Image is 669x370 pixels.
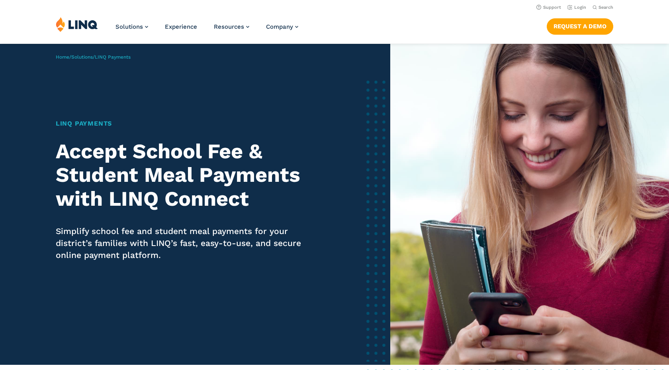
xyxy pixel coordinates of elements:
[266,23,293,30] span: Company
[95,54,131,60] span: LINQ Payments
[214,23,244,30] span: Resources
[56,54,69,60] a: Home
[71,54,93,60] a: Solutions
[536,5,561,10] a: Support
[266,23,298,30] a: Company
[56,119,319,128] h1: LINQ Payments
[115,23,143,30] span: Solutions
[214,23,249,30] a: Resources
[165,23,197,30] a: Experience
[56,225,319,261] p: Simplify school fee and student meal payments for your district’s families with LINQ’s fast, easy...
[115,17,298,43] nav: Primary Navigation
[547,18,613,34] a: Request a Demo
[115,23,148,30] a: Solutions
[567,5,586,10] a: Login
[56,54,131,60] span: / /
[593,4,613,10] button: Open Search Bar
[547,17,613,34] nav: Button Navigation
[599,5,613,10] span: Search
[390,44,669,365] img: LINQ Payments
[56,17,98,32] img: LINQ | K‑12 Software
[56,140,319,211] h2: Accept School Fee & Student Meal Payments with LINQ Connect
